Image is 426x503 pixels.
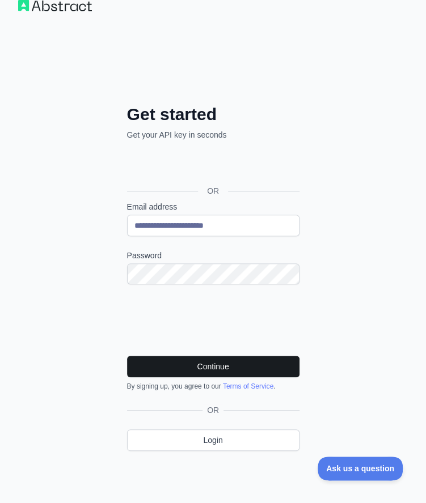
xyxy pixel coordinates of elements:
[318,457,403,480] iframe: Toggle Customer Support
[203,404,223,416] span: OR
[121,153,303,178] iframe: Sign in with Google Button
[198,185,228,197] span: OR
[127,356,300,377] button: Continue
[223,382,273,390] a: Terms of Service
[127,129,300,140] p: Get your API key in seconds
[127,104,300,125] h2: Get started
[127,382,300,391] div: By signing up, you agree to our .
[127,429,300,451] a: Login
[127,298,300,342] iframe: reCAPTCHA
[127,201,300,212] label: Email address
[127,250,300,261] label: Password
